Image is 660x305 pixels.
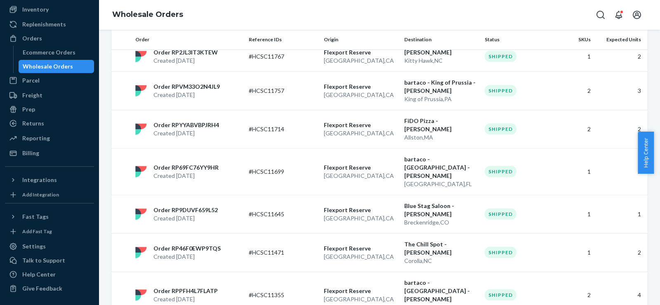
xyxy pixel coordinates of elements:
[324,253,398,261] p: [GEOGRAPHIC_DATA] , CA
[153,253,221,261] p: Created [DATE]
[556,233,594,272] td: 1
[153,129,219,137] p: Created [DATE]
[594,148,648,195] td: 2
[5,18,94,31] a: Replenishments
[481,30,556,50] th: Status
[404,95,478,103] p: King of Prussia , PA
[594,30,648,50] th: Expected Units
[22,228,52,235] div: Add Fast Tag
[112,10,183,19] a: Wholesale Orders
[556,110,594,148] td: 2
[22,76,40,85] div: Parcel
[594,233,648,272] td: 2
[5,268,94,281] a: Help Center
[5,3,94,16] a: Inventory
[5,173,94,187] button: Integrations
[5,132,94,145] a: Reporting
[638,132,654,174] button: Help Center
[22,134,50,142] div: Reporting
[629,7,645,23] button: Open account menu
[5,240,94,253] a: Settings
[485,51,516,62] div: Shipped
[485,289,516,300] div: Shipped
[404,133,478,142] p: Allston , MA
[106,3,190,27] ol: breadcrumbs
[135,123,147,135] img: flexport logo
[22,149,39,157] div: Billing
[324,121,398,129] p: Flexport Reserve
[485,85,516,96] div: Shipped
[404,257,478,265] p: Corolla , NC
[249,248,315,257] p: #HCSC11471
[404,240,478,257] p: The Chill Spot - [PERSON_NAME]
[22,20,66,28] div: Replenishments
[321,30,401,50] th: Origin
[324,163,398,172] p: Flexport Reserve
[485,247,516,258] div: Shipped
[556,71,594,110] td: 2
[153,287,218,295] p: Order RPPFH4L7FLATP
[324,129,398,137] p: [GEOGRAPHIC_DATA] , CA
[22,213,49,221] div: Fast Tags
[22,176,57,184] div: Integrations
[22,5,49,14] div: Inventory
[249,125,315,133] p: #HCSC11714
[556,195,594,233] td: 1
[153,172,219,180] p: Created [DATE]
[153,91,220,99] p: Created [DATE]
[5,254,94,267] a: Talk to Support
[404,117,478,133] p: FiDO Pizza - [PERSON_NAME]
[594,195,648,233] td: 1
[5,32,94,45] a: Orders
[5,147,94,160] a: Billing
[324,57,398,65] p: [GEOGRAPHIC_DATA] , CA
[404,48,478,57] p: [PERSON_NAME]
[401,30,481,50] th: Destination
[153,83,220,91] p: Order RPVM33O2N4JL9
[249,87,315,95] p: #HCSC11757
[153,214,218,222] p: Created [DATE]
[153,244,221,253] p: Order RP46F0EWP9TQS
[153,57,218,65] p: Created [DATE]
[249,168,315,176] p: #HCSC11699
[5,210,94,223] button: Fast Tags
[19,46,94,59] a: Ecommerce Orders
[404,180,478,188] p: [GEOGRAPHIC_DATA] , FL
[485,123,516,135] div: Shipped
[594,71,648,110] td: 3
[153,295,218,303] p: Created [DATE]
[135,247,147,258] img: flexport logo
[324,214,398,222] p: [GEOGRAPHIC_DATA] , CA
[485,208,516,220] div: Shipped
[22,284,62,293] div: Give Feedback
[135,166,147,177] img: flexport logo
[22,270,56,279] div: Help Center
[135,208,147,220] img: flexport logo
[556,41,594,71] td: 1
[135,85,147,97] img: flexport logo
[594,110,648,148] td: 2
[324,244,398,253] p: Flexport Reserve
[22,34,42,43] div: Orders
[22,242,46,251] div: Settings
[5,190,94,200] a: Add Integration
[610,7,627,23] button: Open notifications
[324,83,398,91] p: Flexport Reserve
[23,48,75,57] div: Ecommerce Orders
[249,52,315,61] p: #HCSC11767
[556,30,594,50] th: SKUs
[324,48,398,57] p: Flexport Reserve
[153,163,219,172] p: Order RP69FC76YY9HR
[5,117,94,130] a: Returns
[592,7,609,23] button: Open Search Box
[5,89,94,102] a: Freight
[404,57,478,65] p: Kitty Hawk , NC
[5,282,94,295] button: Give Feedback
[249,210,315,218] p: #HCSC11645
[404,279,478,303] p: bartaco - [GEOGRAPHIC_DATA] - [PERSON_NAME]
[324,91,398,99] p: [GEOGRAPHIC_DATA] , CA
[324,172,398,180] p: [GEOGRAPHIC_DATA] , CA
[23,62,73,71] div: Wholesale Orders
[135,289,147,301] img: flexport logo
[5,103,94,116] a: Prep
